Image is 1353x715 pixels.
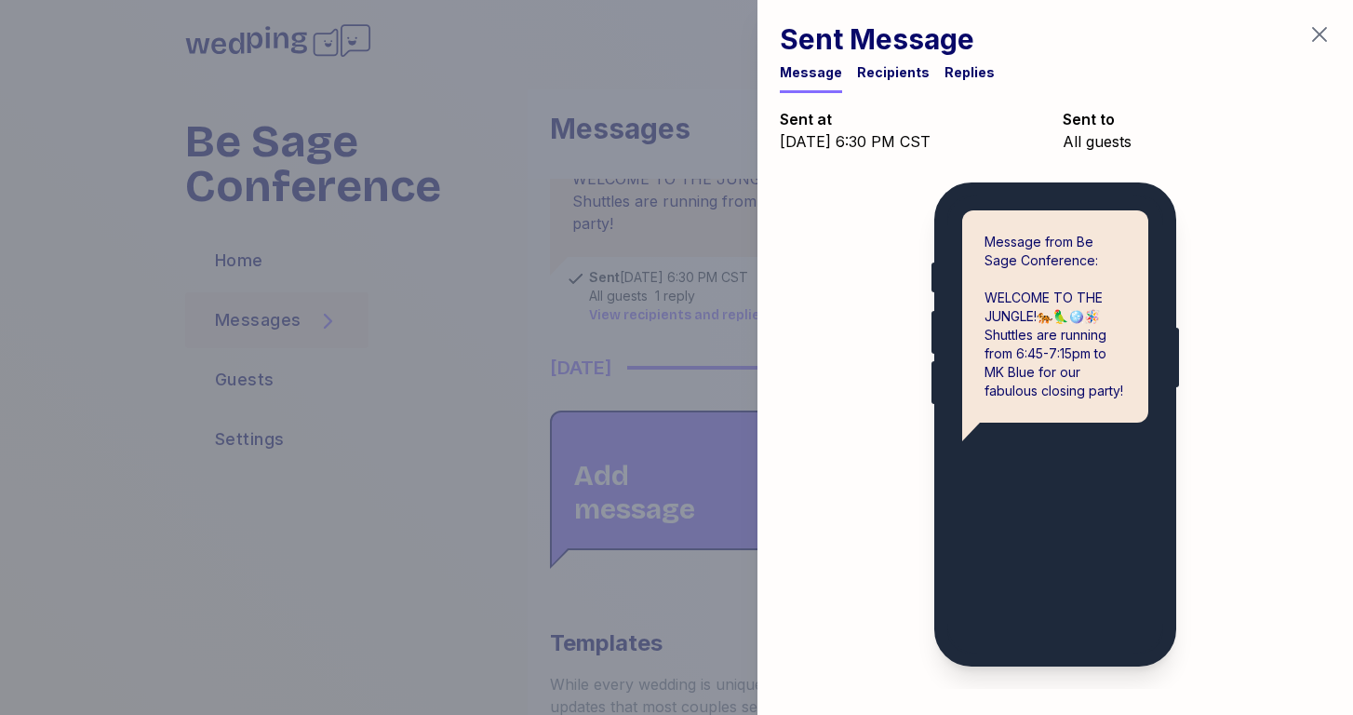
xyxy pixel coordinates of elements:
[944,63,995,82] div: Replies
[780,63,842,82] div: Message
[962,210,1148,423] div: Message from Be Sage Conference: WELCOME TO THE JUNGLE!🐅🦜🪩🪅 Shuttles are running from 6:45-7:15pm...
[780,22,995,56] h1: Sent Message
[857,63,930,82] div: Recipients
[780,130,1048,153] div: [DATE] 6:30 PM CST
[1063,108,1331,130] div: Sent to
[780,108,1048,130] div: Sent at
[1063,130,1331,153] div: All guests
